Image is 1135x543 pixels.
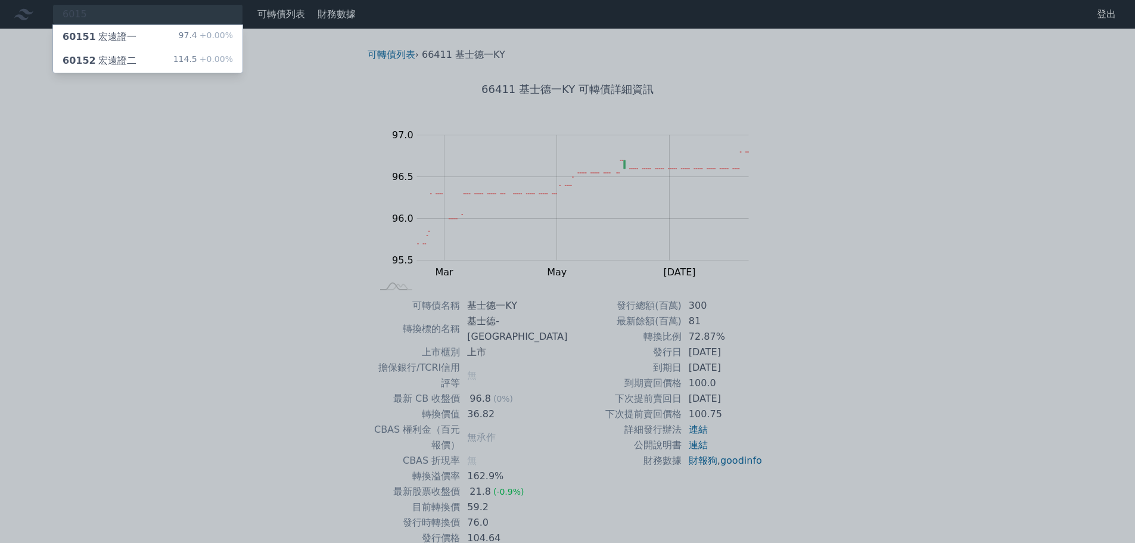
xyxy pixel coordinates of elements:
span: 60151 [63,31,96,42]
div: 97.4 [179,30,233,44]
div: 宏遠證二 [63,54,136,68]
div: 宏遠證一 [63,30,136,44]
div: 114.5 [173,54,233,68]
span: +0.00% [197,54,233,64]
a: 60152宏遠證二 114.5+0.00% [53,49,242,73]
span: 60152 [63,55,96,66]
a: 60151宏遠證一 97.4+0.00% [53,25,242,49]
span: +0.00% [197,30,233,40]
